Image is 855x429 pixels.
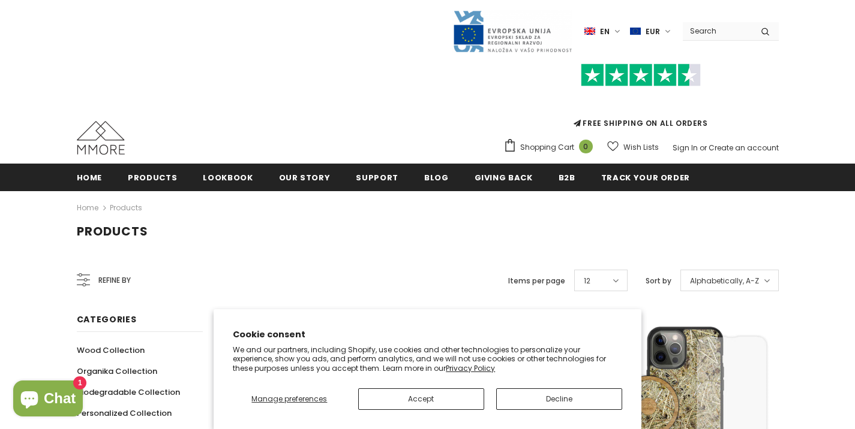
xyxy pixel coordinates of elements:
span: Categories [77,313,137,325]
span: 0 [579,140,593,153]
a: Personalized Collection [77,403,172,424]
button: Accept [358,388,484,410]
p: We and our partners, including Shopify, use cookies and other technologies to personalize your ex... [233,345,622,373]
iframe: Customer reviews powered by Trustpilot [503,86,779,117]
label: Sort by [646,275,671,287]
a: Create an account [709,143,779,153]
span: Lookbook [203,172,253,183]
span: or [700,143,707,153]
span: Refine by [98,274,131,287]
img: i-lang-1.png [584,26,595,37]
a: Home [77,201,98,215]
span: Blog [424,172,449,183]
a: Track your order [601,164,690,191]
a: Privacy Policy [446,363,495,373]
span: Our Story [279,172,331,183]
a: Sign In [673,143,698,153]
span: EUR [646,26,660,38]
a: Blog [424,164,449,191]
img: Javni Razpis [452,10,572,53]
a: Wood Collection [77,340,145,361]
inbox-online-store-chat: Shopify online store chat [10,380,86,419]
a: Our Story [279,164,331,191]
a: support [356,164,398,191]
span: Wood Collection [77,345,145,356]
span: Alphabetically, A-Z [690,275,759,287]
a: Wish Lists [607,137,659,158]
span: 12 [584,275,590,287]
span: Personalized Collection [77,407,172,419]
a: Products [128,164,177,191]
span: support [356,172,398,183]
img: MMORE Cases [77,121,125,155]
a: Javni Razpis [452,26,572,36]
input: Search Site [683,22,752,40]
span: en [600,26,610,38]
span: Organika Collection [77,365,157,377]
span: Wish Lists [623,141,659,153]
label: Items per page [508,275,565,287]
button: Decline [496,388,622,410]
a: Giving back [475,164,533,191]
h2: Cookie consent [233,328,622,341]
a: Products [110,203,142,213]
span: Home [77,172,103,183]
button: Manage preferences [233,388,346,410]
img: Trust Pilot Stars [581,64,701,87]
a: Home [77,164,103,191]
span: Products [77,223,148,240]
span: Shopping Cart [520,141,574,153]
span: Manage preferences [251,394,327,404]
a: B2B [559,164,575,191]
span: FREE SHIPPING ON ALL ORDERS [503,69,779,128]
span: Giving back [475,172,533,183]
span: B2B [559,172,575,183]
a: Shopping Cart 0 [503,138,599,156]
span: Track your order [601,172,690,183]
span: Biodegradable Collection [77,386,180,398]
a: Organika Collection [77,361,157,382]
a: Biodegradable Collection [77,382,180,403]
span: Products [128,172,177,183]
a: Lookbook [203,164,253,191]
